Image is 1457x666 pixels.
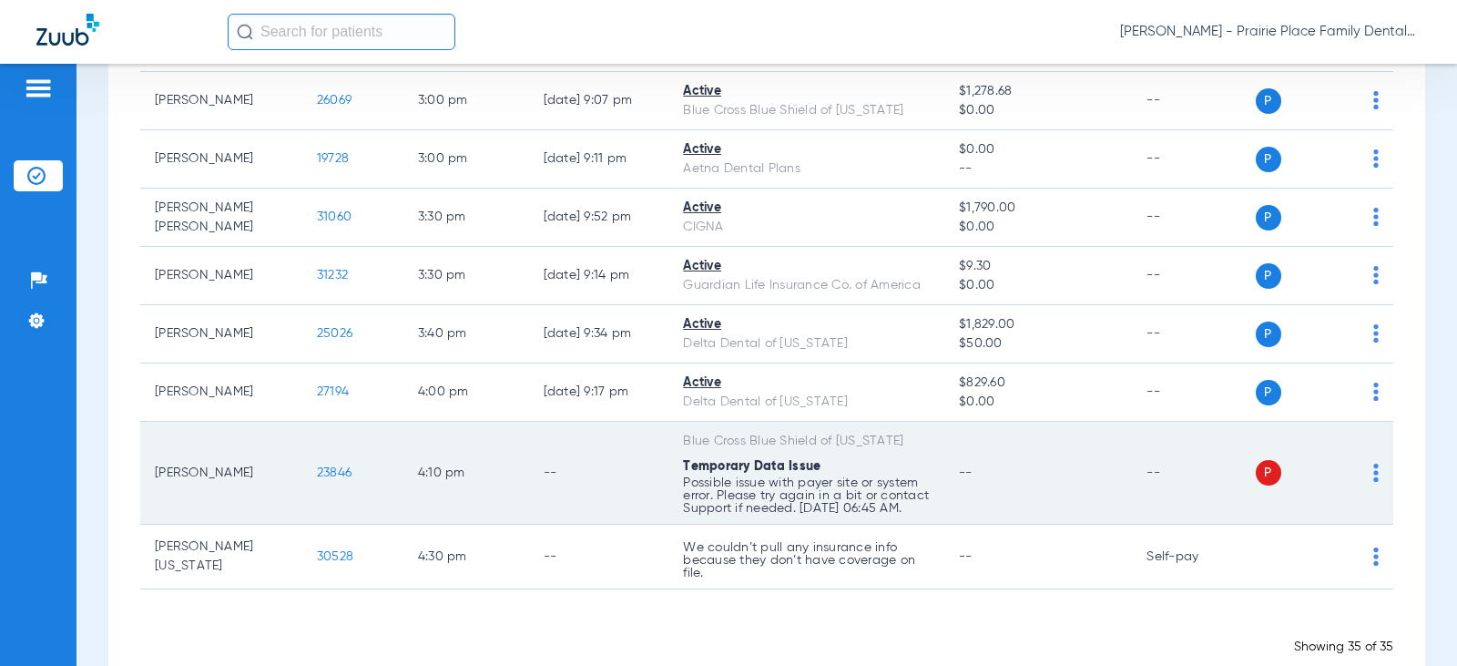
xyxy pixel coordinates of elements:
[959,82,1117,101] span: $1,278.68
[140,247,302,305] td: [PERSON_NAME]
[529,247,669,305] td: [DATE] 9:14 PM
[959,334,1117,353] span: $50.00
[529,525,669,589] td: --
[683,334,930,353] div: Delta Dental of [US_STATE]
[959,218,1117,237] span: $0.00
[1373,383,1379,401] img: group-dot-blue.svg
[140,130,302,189] td: [PERSON_NAME]
[237,24,253,40] img: Search Icon
[683,374,930,393] div: Active
[403,72,529,130] td: 3:00 PM
[959,550,973,563] span: --
[683,432,930,451] div: Blue Cross Blue Shield of [US_STATE]
[317,269,348,282] span: 31232
[1256,460,1281,486] span: P
[1373,548,1379,566] img: group-dot-blue.svg
[403,189,529,247] td: 3:30 PM
[1373,91,1379,109] img: group-dot-blue.svg
[683,315,930,334] div: Active
[683,276,930,295] div: Guardian Life Insurance Co. of America
[683,476,930,515] p: Possible issue with payer site or system error. Please try again in a bit or contact Support if n...
[36,14,99,46] img: Zuub Logo
[683,460,820,473] span: Temporary Data Issue
[140,525,302,589] td: [PERSON_NAME][US_STATE]
[959,374,1117,393] span: $829.60
[1256,205,1281,231] span: P
[1256,147,1281,172] span: P
[1132,422,1255,525] td: --
[959,199,1117,218] span: $1,790.00
[959,140,1117,159] span: $0.00
[529,422,669,525] td: --
[403,247,529,305] td: 3:30 PM
[403,525,529,589] td: 4:30 PM
[1256,263,1281,289] span: P
[228,14,455,50] input: Search for patients
[140,72,302,130] td: [PERSON_NAME]
[317,385,349,398] span: 27194
[683,82,930,101] div: Active
[317,210,352,223] span: 31060
[683,101,930,120] div: Blue Cross Blue Shield of [US_STATE]
[959,315,1117,334] span: $1,829.00
[529,364,669,422] td: [DATE] 9:17 PM
[24,77,53,99] img: hamburger-icon
[1373,464,1379,482] img: group-dot-blue.svg
[683,199,930,218] div: Active
[959,276,1117,295] span: $0.00
[403,422,529,525] td: 4:10 PM
[140,422,302,525] td: [PERSON_NAME]
[403,130,529,189] td: 3:00 PM
[529,72,669,130] td: [DATE] 9:07 PM
[529,305,669,364] td: [DATE] 9:34 PM
[1132,525,1255,589] td: Self-pay
[1373,266,1379,284] img: group-dot-blue.svg
[1132,130,1255,189] td: --
[959,101,1117,120] span: $0.00
[1256,380,1281,405] span: P
[403,364,529,422] td: 4:00 PM
[1132,189,1255,247] td: --
[1294,640,1393,653] span: Showing 35 of 35
[1373,149,1379,168] img: group-dot-blue.svg
[959,257,1117,276] span: $9.30
[317,94,352,107] span: 26069
[317,466,352,479] span: 23846
[529,130,669,189] td: [DATE] 9:11 PM
[959,393,1117,412] span: $0.00
[1373,208,1379,226] img: group-dot-blue.svg
[1132,305,1255,364] td: --
[683,257,930,276] div: Active
[1373,324,1379,343] img: group-dot-blue.svg
[317,327,352,340] span: 25026
[317,550,353,563] span: 30528
[683,393,930,412] div: Delta Dental of [US_STATE]
[1256,88,1281,114] span: P
[683,218,930,237] div: CIGNA
[959,466,973,479] span: --
[1132,247,1255,305] td: --
[683,159,930,179] div: Aetna Dental Plans
[683,541,930,579] p: We couldn’t pull any insurance info because they don’t have coverage on file.
[140,305,302,364] td: [PERSON_NAME]
[1132,72,1255,130] td: --
[1132,364,1255,422] td: --
[317,152,349,165] span: 19728
[1256,322,1281,347] span: P
[959,159,1117,179] span: --
[683,140,930,159] div: Active
[1120,23,1421,41] span: [PERSON_NAME] - Prairie Place Family Dental
[403,305,529,364] td: 3:40 PM
[140,364,302,422] td: [PERSON_NAME]
[140,189,302,247] td: [PERSON_NAME] [PERSON_NAME]
[529,189,669,247] td: [DATE] 9:52 PM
